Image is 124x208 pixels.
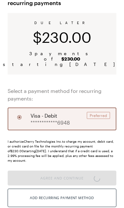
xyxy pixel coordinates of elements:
span: Select a payment method for recurring payments: [8,87,116,102]
div: Preferred [87,112,110,119]
span: visa - debit [31,112,57,120]
button: Agree and Continue [8,171,116,185]
span: starting [DATE] [3,62,121,67]
span: 3 payments of [15,51,109,62]
span: $230.00 [33,29,91,46]
span: DUE LATER [34,21,90,25]
button: Add Recurring Payment Method [8,189,116,207]
b: $230.00 [61,56,80,62]
div: I authorize Cherry Technologies Inc. to charge my account, debit card, or credit card on file for... [8,139,116,163]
